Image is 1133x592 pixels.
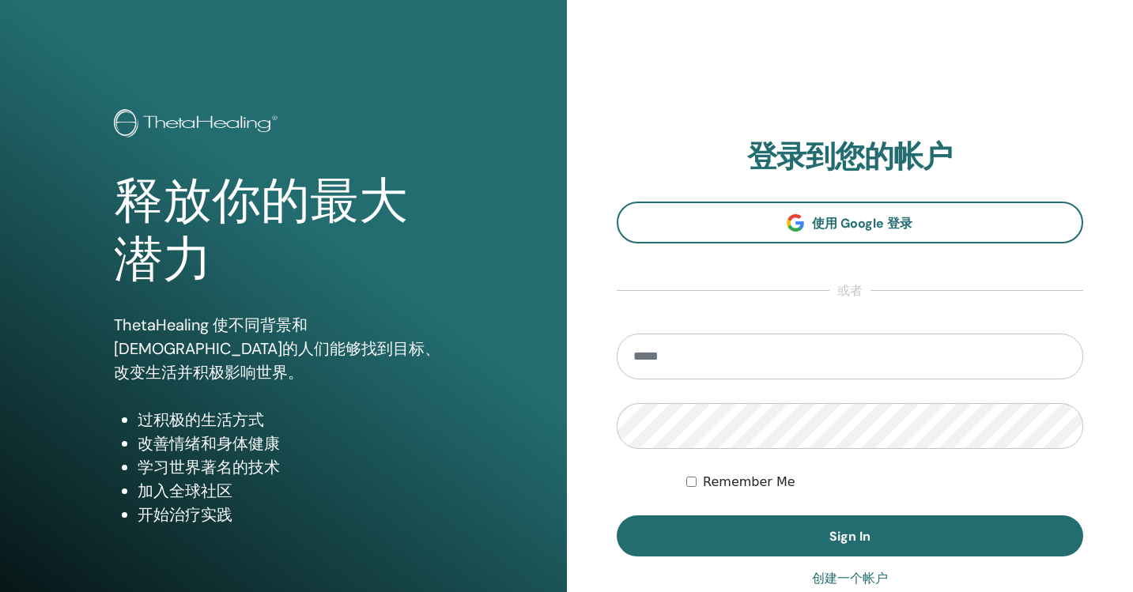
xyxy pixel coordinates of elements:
h2: 登录到您的帐户 [617,139,1084,175]
a: 使用 Google 登录 [617,202,1084,243]
h1: 释放你的最大潜力 [114,172,452,290]
li: 加入全球社区 [138,479,452,503]
li: 学习世界著名的技术 [138,455,452,479]
div: Keep me authenticated indefinitely or until I manually logout [686,473,1083,492]
button: Sign In [617,515,1084,556]
a: 创建一个帐户 [812,569,888,588]
label: Remember Me [703,473,795,492]
p: ThetaHealing 使不同背景和[DEMOGRAPHIC_DATA]的人们能够找到目标、改变生活并积极影响世界。 [114,313,452,384]
li: 改善情绪和身体健康 [138,432,452,455]
span: Sign In [829,528,871,545]
span: 使用 Google 登录 [812,215,912,232]
span: 或者 [829,281,871,300]
li: 过积极的生活方式 [138,408,452,432]
li: 开始治疗实践 [138,503,452,526]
